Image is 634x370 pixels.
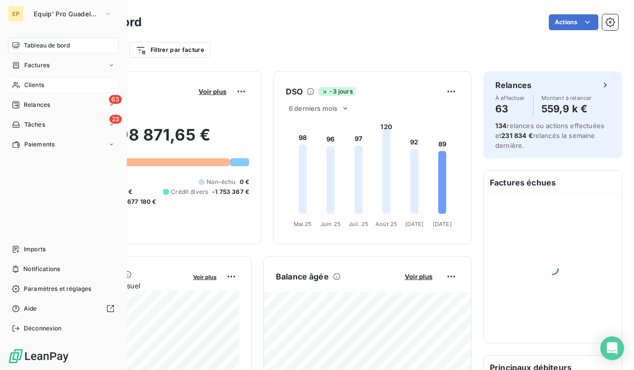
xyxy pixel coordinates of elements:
[600,336,624,360] div: Open Intercom Messenger
[405,273,432,280] span: Voir plus
[24,120,45,129] span: Tâches
[240,178,249,186] span: 0 €
[8,6,24,22] div: EP
[495,122,604,149] span: relances ou actions effectuées et relancés la semaine dernière.
[286,86,303,97] h6: DSO
[549,14,598,30] button: Actions
[495,79,531,91] h6: Relances
[23,265,60,274] span: Notifications
[24,245,46,254] span: Imports
[495,122,507,130] span: 134
[320,221,341,228] tspan: Juin 25
[541,95,592,101] span: Montant à relancer
[8,301,118,317] a: Aide
[171,187,208,196] span: Crédit divers
[199,88,226,95] span: Voir plus
[541,101,592,117] h4: 559,9 k €
[129,42,211,58] button: Filtrer par facture
[109,115,122,124] span: 23
[24,41,70,50] span: Tableau de bord
[190,272,219,281] button: Voir plus
[193,274,216,280] span: Voir plus
[196,87,229,96] button: Voir plus
[24,324,62,333] span: Déconnexion
[402,272,435,281] button: Voir plus
[289,104,337,112] span: 6 derniers mois
[433,221,452,228] tspan: [DATE]
[24,140,54,149] span: Paiements
[56,125,249,155] h2: 2 798 871,65 €
[34,10,100,18] span: Equip' Pro Guadeloupe
[24,81,44,90] span: Clients
[349,221,369,228] tspan: Juil. 25
[24,284,91,293] span: Paramètres et réglages
[501,132,532,139] span: 231 834 €
[124,197,157,206] span: -677 180 €
[24,304,37,313] span: Aide
[495,95,525,101] span: À effectuer
[495,101,525,117] h4: 63
[24,100,50,109] span: Relances
[24,61,50,70] span: Factures
[484,171,622,194] h6: Factures échues
[405,221,424,228] tspan: [DATE]
[8,348,69,364] img: Logo LeanPay
[318,87,355,96] span: -3 jours
[212,187,249,196] span: -1 753 367 €
[276,271,329,282] h6: Balance âgée
[109,95,122,104] span: 63
[294,221,312,228] tspan: Mai 25
[207,178,235,186] span: Non-échu
[375,221,397,228] tspan: Août 25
